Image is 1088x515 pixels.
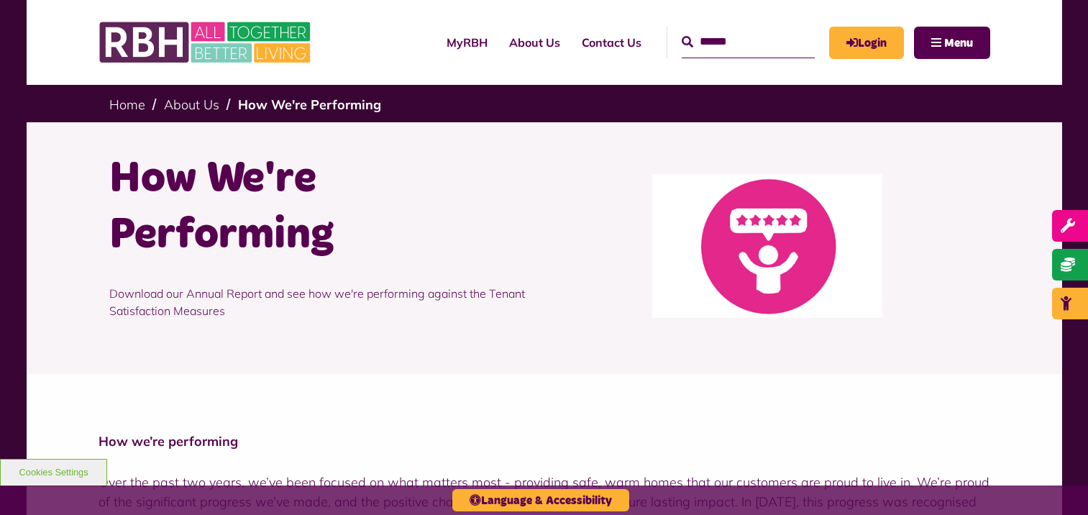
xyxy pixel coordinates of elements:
[109,151,534,263] h1: How We're Performing
[99,433,238,450] strong: How we’re performing
[109,263,534,341] p: Download our Annual Report and see how we're performing against the Tenant Satisfaction Measures
[99,14,314,70] img: RBH
[452,489,629,511] button: Language & Accessibility
[164,96,219,113] a: About Us
[109,96,145,113] a: Home
[571,23,652,62] a: Contact Us
[498,23,571,62] a: About Us
[238,96,381,113] a: How We're Performing
[652,174,882,318] img: 5 Star
[944,37,973,49] span: Menu
[829,27,904,59] a: MyRBH
[1023,450,1088,515] iframe: Netcall Web Assistant for live chat
[914,27,990,59] button: Navigation
[436,23,498,62] a: MyRBH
